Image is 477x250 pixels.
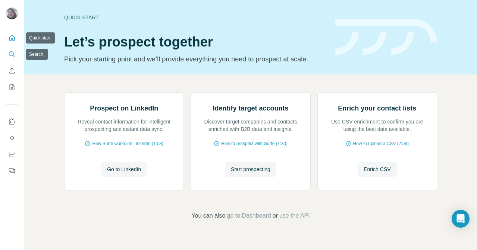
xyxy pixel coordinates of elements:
[6,7,18,19] img: Avatar
[107,166,141,173] span: Go to LinkedIn
[325,118,429,133] p: Use CSV enrichment to confirm you are using the best data available.
[198,118,302,133] p: Discover target companies and contacts enriched with B2B data and insights.
[64,14,326,21] div: Quick start
[358,162,396,177] button: Enrich CSV
[6,148,18,161] button: Dashboard
[279,211,310,220] button: use the API
[6,31,18,45] button: Quick start
[6,48,18,61] button: Search
[191,211,225,220] span: You can also
[364,166,390,173] span: Enrich CSV
[6,80,18,94] button: My lists
[72,118,176,133] p: Reveal contact information for intelligent prospecting and instant data sync.
[92,140,163,147] span: How Surfe works on LinkedIn (1:58)
[6,64,18,77] button: Enrich CSV
[338,103,416,113] h2: Enrich your contact lists
[353,140,409,147] span: How to upload a CSV (2:59)
[64,35,326,49] h1: Let’s prospect together
[221,140,288,147] span: How to prospect with Surfe (1:30)
[273,211,278,220] span: or
[213,103,288,113] h2: Identify target accounts
[452,210,470,228] div: Open Intercom Messenger
[101,162,147,177] button: Go to LinkedIn
[335,19,437,55] img: banner
[64,54,326,64] p: Pick your starting point and we’ll provide everything you need to prospect at scale.
[6,115,18,128] button: Use Surfe on LinkedIn
[90,103,158,113] h2: Prospect on LinkedIn
[6,131,18,145] button: Use Surfe API
[231,166,270,173] span: Start prospecting
[225,162,276,177] button: Start prospecting
[227,211,271,220] button: go to Dashboard
[6,164,18,177] button: Feedback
